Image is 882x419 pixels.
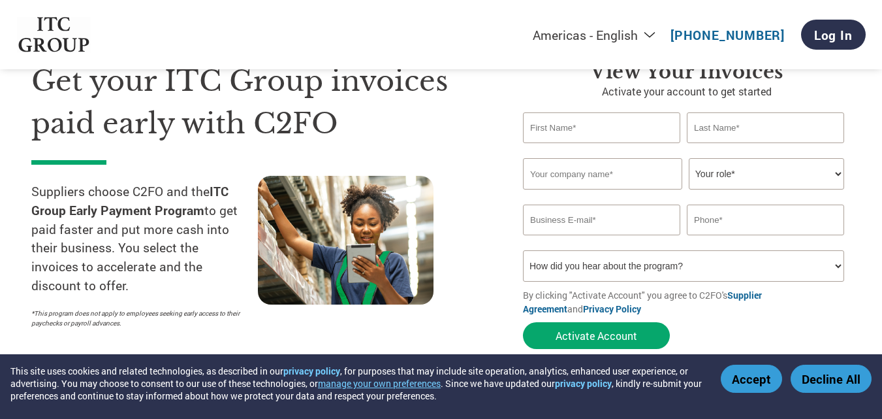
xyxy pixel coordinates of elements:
p: Suppliers choose C2FO and the to get paid faster and put more cash into their business. You selec... [31,182,258,295]
div: Inavlid Phone Number [687,237,844,245]
input: Phone* [687,205,844,235]
a: privacy policy [555,377,612,390]
div: Invalid first name or first name is too long [523,144,680,153]
div: Invalid last name or last name is too long [687,144,844,153]
h3: View Your Invoices [523,60,851,84]
h1: Get your ITC Group invoices paid early with C2FO [31,60,484,144]
a: [PHONE_NUMBER] [670,27,785,43]
a: Privacy Policy [583,303,641,315]
img: supply chain worker [258,176,433,305]
input: First Name* [523,112,680,143]
div: Invalid company name or company name is too long [523,191,844,199]
button: Activate Account [523,322,670,349]
input: Invalid Email format [523,205,680,235]
a: Log In [801,20,866,50]
button: manage your own preferences [318,377,441,390]
select: Title/Role [689,158,844,190]
p: Activate your account to get started [523,84,851,99]
img: ITC Group [17,17,91,53]
p: By clicking "Activate Account" you agree to C2FO's and [523,288,851,316]
button: Accept [721,365,782,393]
a: privacy policy [283,365,340,377]
div: This site uses cookies and related technologies, as described in our , for purposes that may incl... [10,365,702,402]
input: Last Name* [687,112,844,143]
a: Supplier Agreement [523,289,762,315]
input: Your company name* [523,158,682,190]
p: *This program does not apply to employees seeking early access to their paychecks or payroll adva... [31,309,245,328]
button: Decline All [791,365,872,393]
strong: ITC Group Early Payment Program [31,183,228,218]
div: Inavlid Email Address [523,237,680,245]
